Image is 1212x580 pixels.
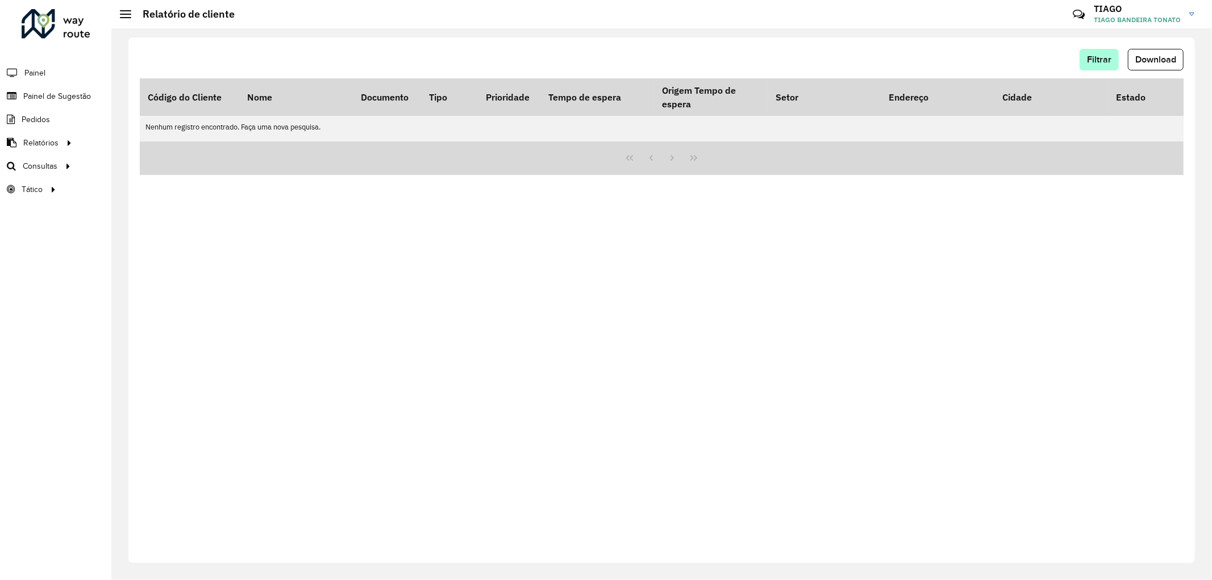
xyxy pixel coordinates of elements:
[1087,55,1111,64] span: Filtrar
[1128,49,1184,70] button: Download
[140,78,239,116] th: Código do Cliente
[540,78,654,116] th: Tempo de espera
[1135,55,1176,64] span: Download
[23,137,59,149] span: Relatórios
[23,90,91,102] span: Painel de Sugestão
[421,78,478,116] th: Tipo
[24,67,45,79] span: Painel
[654,78,768,116] th: Origem Tempo de espera
[1067,2,1091,27] a: Contato Rápido
[478,78,540,116] th: Prioridade
[23,160,57,172] span: Consultas
[768,78,881,116] th: Setor
[131,8,235,20] h2: Relatório de cliente
[1094,15,1181,25] span: TIAGO BANDEIRA TONATO
[239,78,353,116] th: Nome
[881,78,995,116] th: Endereço
[995,78,1109,116] th: Cidade
[22,183,43,195] span: Tático
[22,114,50,126] span: Pedidos
[353,78,421,116] th: Documento
[1080,49,1119,70] button: Filtrar
[1094,3,1181,14] h3: TIAGO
